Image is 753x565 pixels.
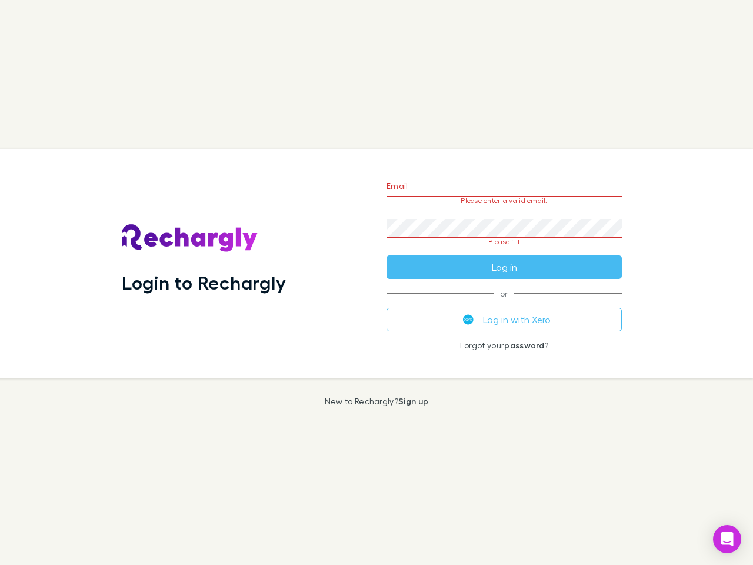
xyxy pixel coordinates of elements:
p: Please fill [387,238,622,246]
h1: Login to Rechargly [122,271,286,294]
img: Rechargly's Logo [122,224,258,252]
button: Log in [387,255,622,279]
p: New to Rechargly? [325,397,429,406]
div: Open Intercom Messenger [713,525,741,553]
span: or [387,293,622,294]
img: Xero's logo [463,314,474,325]
a: password [504,340,544,350]
p: Forgot your ? [387,341,622,350]
p: Please enter a valid email. [387,197,622,205]
button: Log in with Xero [387,308,622,331]
a: Sign up [398,396,428,406]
